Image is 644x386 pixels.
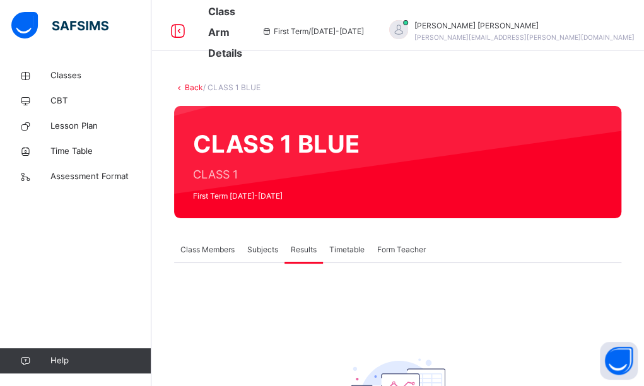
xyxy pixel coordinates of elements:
[50,95,151,107] span: CBT
[180,244,235,255] span: Class Members
[203,83,261,92] span: / CLASS 1 BLUE
[50,354,151,367] span: Help
[329,244,365,255] span: Timetable
[185,83,203,92] a: Back
[414,33,635,41] span: [PERSON_NAME][EMAIL_ADDRESS][PERSON_NAME][DOMAIN_NAME]
[50,145,151,158] span: Time Table
[600,342,638,380] button: Open asap
[291,244,317,255] span: Results
[11,12,108,38] img: safsims
[261,26,364,37] span: session/term information
[50,170,151,183] span: Assessment Format
[414,20,635,32] span: [PERSON_NAME] [PERSON_NAME]
[208,5,242,59] span: Class Arm Details
[247,244,278,255] span: Subjects
[50,120,151,132] span: Lesson Plan
[193,190,360,202] span: First Term [DATE]-[DATE]
[377,244,426,255] span: Form Teacher
[50,69,151,82] span: Classes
